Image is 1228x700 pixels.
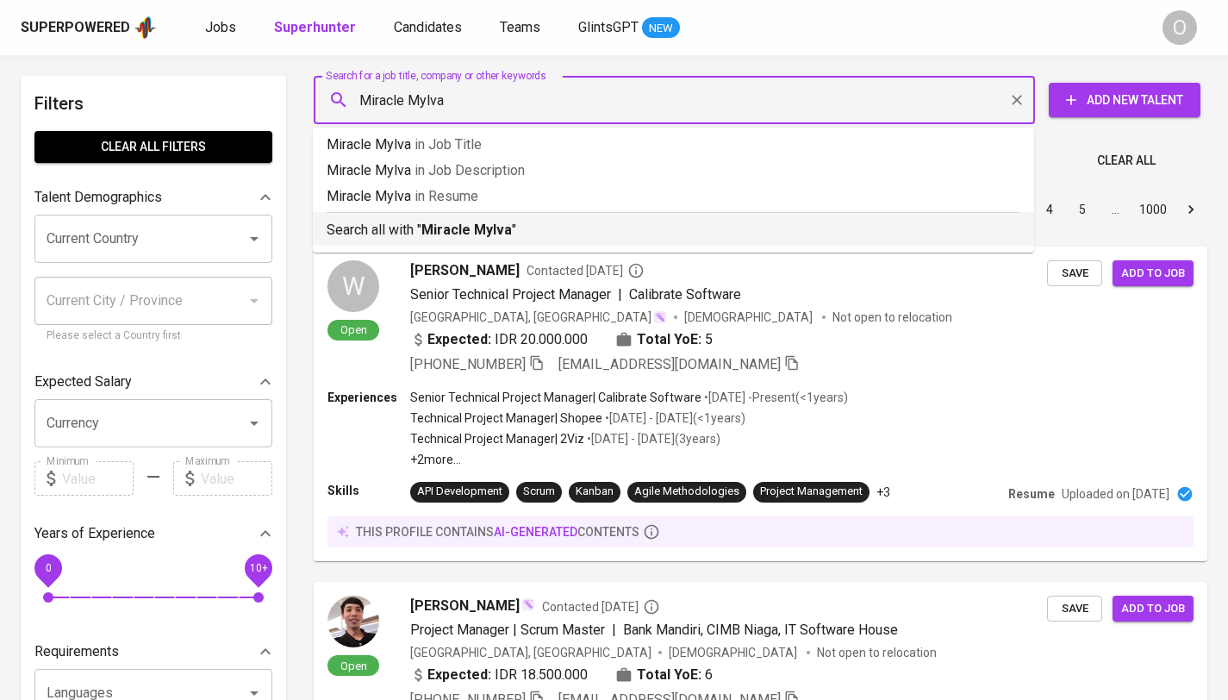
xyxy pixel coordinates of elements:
span: Bank Mandiri, CIMB Niaga, IT Software House [623,622,898,638]
p: Skills [327,482,410,499]
button: Clear [1005,88,1029,112]
p: Miracle Mylva [327,186,1020,207]
button: Go to page 1000 [1134,196,1172,223]
a: Jobs [205,17,240,39]
span: Teams [500,19,540,35]
p: Years of Experience [34,523,155,544]
button: Go to next page [1177,196,1205,223]
b: Miracle Mylva [421,222,512,238]
div: Project Management [760,484,863,500]
b: Expected: [427,329,491,350]
b: Total YoE: [637,665,701,685]
button: Add to job [1113,260,1194,287]
span: Contacted [DATE] [527,262,645,279]
button: Save [1047,596,1102,622]
a: Candidates [394,17,465,39]
button: Clear All [1090,145,1163,177]
svg: By Batam recruiter [627,262,645,279]
span: Clear All [1097,150,1156,172]
span: in Resume [415,188,478,204]
div: Expected Salary [34,365,272,399]
span: Candidates [394,19,462,35]
span: 0 [45,562,51,574]
p: +3 [876,484,890,501]
div: IDR 18.500.000 [410,665,588,685]
span: [DEMOGRAPHIC_DATA] [669,644,800,661]
svg: By Batam recruiter [643,598,660,616]
span: in Job Title [415,136,482,153]
span: Open [333,322,374,337]
span: [PHONE_NUMBER] [410,356,526,372]
span: Add to job [1121,264,1185,284]
span: in Job Description [415,162,525,178]
div: Agile Methodologies [634,484,739,500]
span: Add New Talent [1063,90,1187,111]
p: Not open to relocation [817,644,937,661]
span: | [618,284,622,305]
p: Requirements [34,641,119,662]
span: Add to job [1121,599,1185,619]
a: Teams [500,17,544,39]
div: IDR 20.000.000 [410,329,588,350]
input: Value [62,461,134,496]
p: Uploaded on [DATE] [1062,485,1169,503]
button: Clear All filters [34,131,272,163]
a: WOpen[PERSON_NAME]Contacted [DATE]Senior Technical Project Manager|Calibrate Software[GEOGRAPHIC_... [314,247,1207,561]
p: +2 more ... [410,451,848,468]
span: 5 [705,329,713,350]
div: Scrum [523,484,555,500]
div: … [1101,201,1129,218]
p: Please select a Country first [47,328,260,345]
div: W [327,260,379,312]
span: Senior Technical Project Manager [410,286,611,303]
span: NEW [642,20,680,37]
p: Talent Demographics [34,187,162,208]
p: • [DATE] - [DATE] ( <1 years ) [602,409,745,427]
div: [GEOGRAPHIC_DATA], [GEOGRAPHIC_DATA] [410,309,667,326]
img: magic_wand.svg [521,597,535,611]
a: GlintsGPT NEW [578,17,680,39]
p: • [DATE] - Present ( <1 years ) [701,389,848,406]
p: Search all with " " [327,220,1020,241]
span: [EMAIL_ADDRESS][DOMAIN_NAME] [558,356,781,372]
p: Expected Salary [34,372,132,392]
p: Not open to relocation [832,309,952,326]
div: Superpowered [21,18,130,38]
a: Superpoweredapp logo [21,15,157,41]
p: Technical Project Manager | 2Viz [410,430,584,447]
span: | [612,620,616,641]
img: magic_wand.svg [653,310,667,324]
span: Save [1056,264,1094,284]
div: Talent Demographics [34,180,272,215]
a: Superhunter [274,17,359,39]
img: 16f553e4f7d02474eda5cd5b9a35f78f.jpeg [327,596,379,647]
img: app logo [134,15,157,41]
div: [GEOGRAPHIC_DATA], [GEOGRAPHIC_DATA] [410,644,651,661]
button: Add New Talent [1049,83,1200,117]
b: Superhunter [274,19,356,35]
div: Years of Experience [34,516,272,551]
button: Save [1047,260,1102,287]
span: Save [1056,599,1094,619]
b: Expected: [427,665,491,685]
p: Miracle Mylva [327,134,1020,155]
span: 6 [705,665,713,685]
input: Value [201,461,272,496]
p: • [DATE] - [DATE] ( 3 years ) [584,430,720,447]
span: GlintsGPT [578,19,639,35]
button: Open [242,227,266,251]
span: 10+ [249,562,267,574]
span: Contacted [DATE] [542,598,660,616]
button: Add to job [1113,596,1194,622]
p: Technical Project Manager | Shopee [410,409,602,427]
span: Open [333,659,374,673]
span: Jobs [205,19,236,35]
p: Miracle Mylva [327,160,1020,181]
div: Kanban [576,484,614,500]
span: [PERSON_NAME] [410,260,520,281]
div: API Development [417,484,502,500]
span: AI-generated [494,525,577,539]
div: O [1163,10,1197,45]
button: Go to page 5 [1069,196,1096,223]
p: this profile contains contents [356,523,639,541]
